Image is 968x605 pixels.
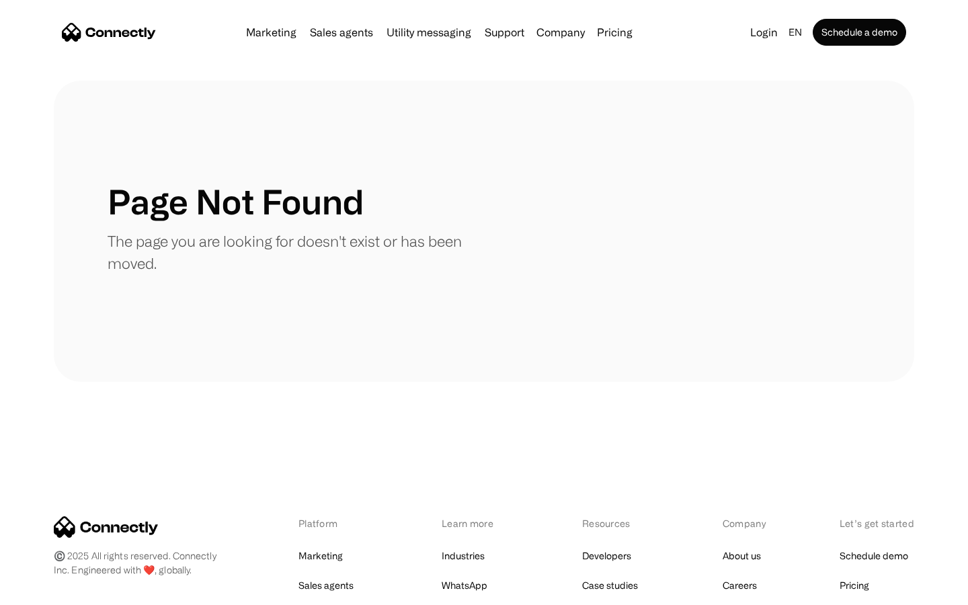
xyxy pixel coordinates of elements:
[442,516,512,530] div: Learn more
[536,23,585,42] div: Company
[745,23,783,42] a: Login
[13,580,81,600] aside: Language selected: English
[582,547,631,565] a: Developers
[108,230,484,274] p: The page you are looking for doesn't exist or has been moved.
[840,547,908,565] a: Schedule demo
[813,19,906,46] a: Schedule a demo
[840,516,914,530] div: Let’s get started
[723,547,761,565] a: About us
[582,516,653,530] div: Resources
[108,182,364,222] h1: Page Not Found
[789,23,802,42] div: en
[381,27,477,38] a: Utility messaging
[298,576,354,595] a: Sales agents
[592,27,638,38] a: Pricing
[305,27,378,38] a: Sales agents
[241,27,302,38] a: Marketing
[723,576,757,595] a: Careers
[298,516,372,530] div: Platform
[840,576,869,595] a: Pricing
[442,547,485,565] a: Industries
[479,27,530,38] a: Support
[442,576,487,595] a: WhatsApp
[582,576,638,595] a: Case studies
[27,581,81,600] ul: Language list
[723,516,770,530] div: Company
[298,547,343,565] a: Marketing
